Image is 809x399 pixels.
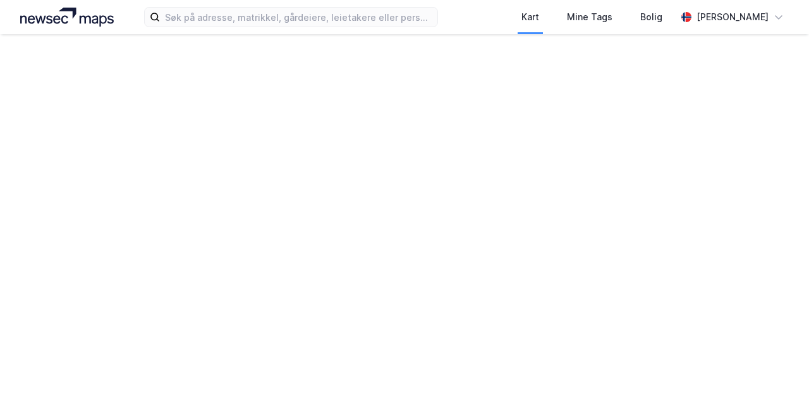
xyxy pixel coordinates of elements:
div: Bolig [640,9,662,25]
div: [PERSON_NAME] [696,9,769,25]
img: logo.a4113a55bc3d86da70a041830d287a7e.svg [20,8,114,27]
div: Mine Tags [567,9,612,25]
input: Søk på adresse, matrikkel, gårdeiere, leietakere eller personer [160,8,437,27]
div: Kart [521,9,539,25]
